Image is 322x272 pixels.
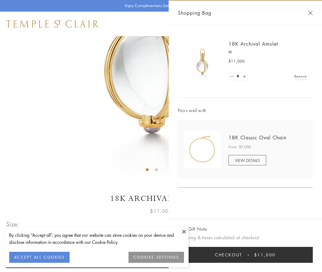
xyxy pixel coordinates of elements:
[254,251,276,258] span: $11,000
[235,157,260,163] span: VIEW DETAILS
[228,58,245,64] span: $11,000
[178,107,313,114] span: Pairs well with
[6,193,316,204] h1: 18K Archival Amulet
[241,73,247,80] a: Set quantity to 2
[9,232,184,246] div: By clicking “Accept all”, you agree that our website can store cookies on your device and disclos...
[178,225,207,233] button: Add Gift Note
[178,234,313,241] p: Shipping & taxes calculated at checkout
[228,134,286,141] a: 18K Classic Oval Chain
[6,20,99,28] img: Temple St. Clair
[6,219,20,229] span: Size:
[228,144,251,150] span: From: $9,000
[228,155,266,165] a: VIEW DETAILS
[228,40,278,47] a: 18K Archival Amulet
[178,9,211,17] span: Shopping Bag
[178,247,313,263] button: Checkout $11,000
[184,131,221,168] img: N88865-OV18
[128,252,184,263] button: COOKIES SETTINGS
[294,73,307,80] a: Remove
[228,49,307,55] p: M
[184,43,221,80] img: 18K Archival Amulet
[150,207,172,215] span: $11,000
[125,3,194,9] p: Enjoy Complimentary Delivery & Returns
[308,11,313,15] button: Close Shopping Bag
[215,251,242,258] span: Checkout
[229,73,235,80] a: Set quantity to 0
[9,252,70,263] button: ACCEPT ALL COOKIES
